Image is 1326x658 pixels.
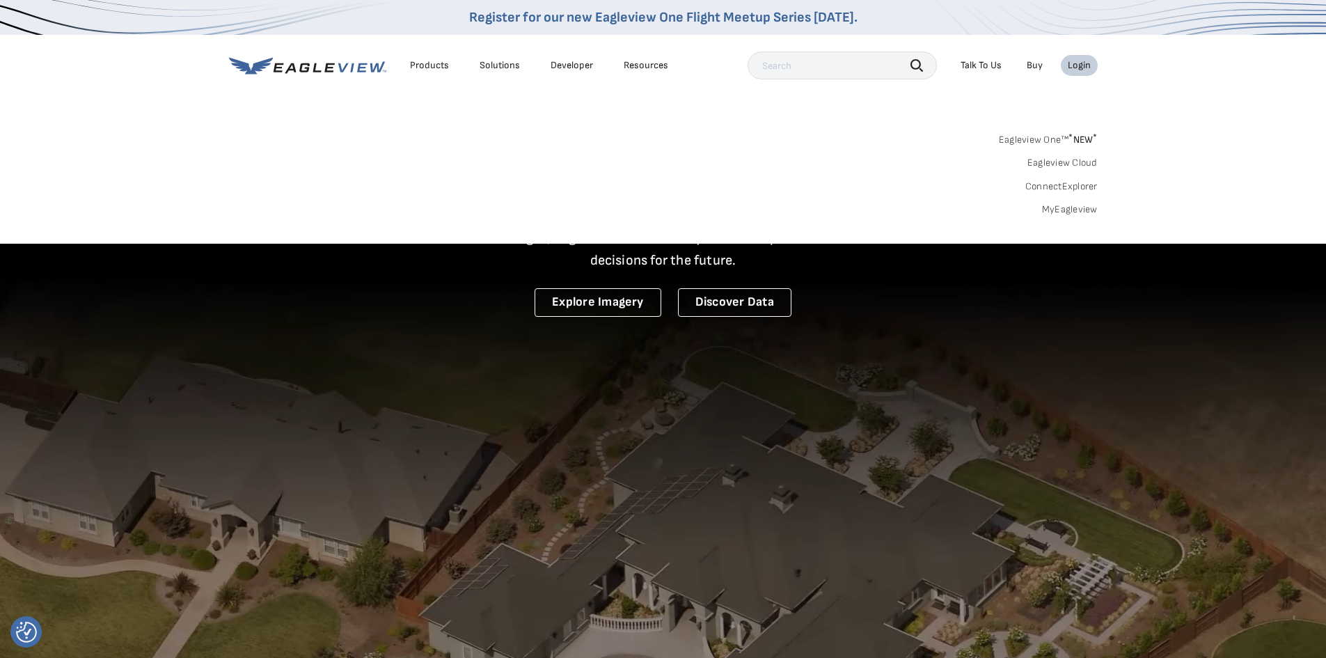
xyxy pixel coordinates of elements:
[1027,157,1098,169] a: Eagleview Cloud
[410,59,449,72] div: Products
[1068,134,1097,146] span: NEW
[535,288,661,317] a: Explore Imagery
[16,622,37,643] img: Revisit consent button
[1068,59,1091,72] div: Login
[999,130,1098,146] a: Eagleview One™*NEW*
[748,52,937,79] input: Search
[1025,180,1098,193] a: ConnectExplorer
[1027,59,1043,72] a: Buy
[624,59,668,72] div: Resources
[961,59,1002,72] div: Talk To Us
[678,288,791,317] a: Discover Data
[1042,203,1098,216] a: MyEagleview
[469,9,858,26] a: Register for our new Eagleview One Flight Meetup Series [DATE].
[551,59,593,72] a: Developer
[16,622,37,643] button: Consent Preferences
[480,59,520,72] div: Solutions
